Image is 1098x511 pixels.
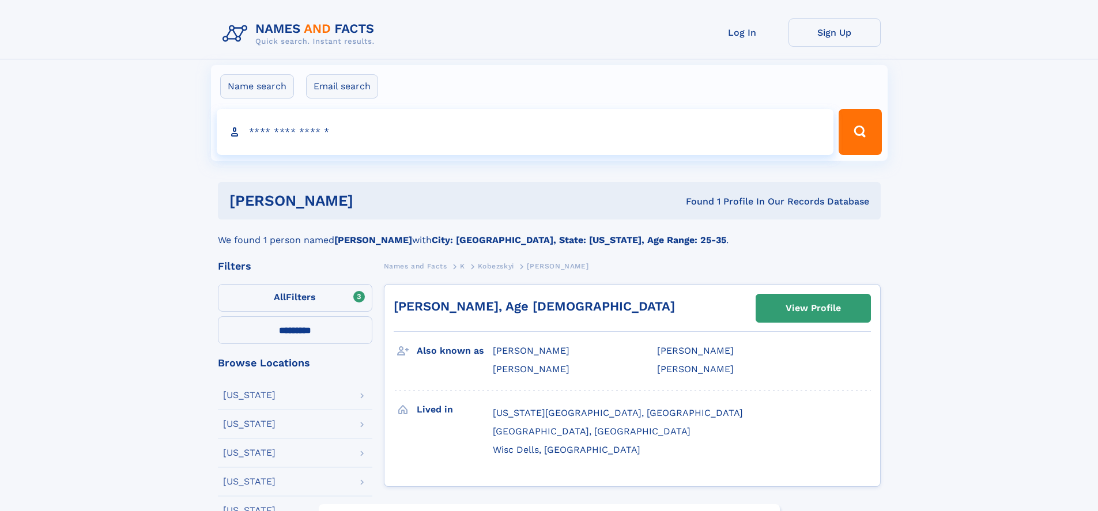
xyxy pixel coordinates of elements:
[839,109,881,155] button: Search Button
[478,262,514,270] span: Kobezskyi
[527,262,588,270] span: [PERSON_NAME]
[218,18,384,50] img: Logo Names and Facts
[493,364,569,374] span: [PERSON_NAME]
[217,109,834,155] input: search input
[220,74,294,99] label: Name search
[223,391,276,400] div: [US_STATE]
[394,299,675,313] a: [PERSON_NAME], Age [DEMOGRAPHIC_DATA]
[657,364,734,374] span: [PERSON_NAME]
[478,259,514,273] a: Kobezskyi
[218,219,881,247] div: We found 1 person named with .
[223,419,276,429] div: [US_STATE]
[306,74,378,99] label: Email search
[519,195,869,208] div: Found 1 Profile In Our Records Database
[432,234,726,245] b: City: [GEOGRAPHIC_DATA], State: [US_STATE], Age Range: 25-35
[493,407,743,418] span: [US_STATE][GEOGRAPHIC_DATA], [GEOGRAPHIC_DATA]
[696,18,788,47] a: Log In
[223,477,276,486] div: [US_STATE]
[756,294,870,322] a: View Profile
[417,400,493,419] h3: Lived in
[493,345,569,356] span: [PERSON_NAME]
[384,259,447,273] a: Names and Facts
[218,358,372,368] div: Browse Locations
[788,18,881,47] a: Sign Up
[786,295,841,321] div: View Profile
[218,284,372,312] label: Filters
[493,426,691,437] span: [GEOGRAPHIC_DATA], [GEOGRAPHIC_DATA]
[417,341,493,361] h3: Also known as
[218,261,372,271] div: Filters
[460,262,465,270] span: K
[229,194,520,208] h1: [PERSON_NAME]
[223,448,276,457] div: [US_STATE]
[657,345,734,356] span: [PERSON_NAME]
[460,259,465,273] a: K
[334,234,412,245] b: [PERSON_NAME]
[493,444,640,455] span: Wisc Dells, [GEOGRAPHIC_DATA]
[274,292,286,302] span: All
